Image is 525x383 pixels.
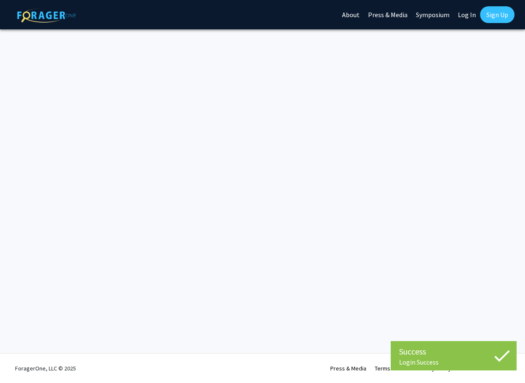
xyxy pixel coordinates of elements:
[399,345,508,358] div: Success
[480,6,515,23] a: Sign Up
[15,354,76,383] div: ForagerOne, LLC © 2025
[330,365,366,372] a: Press & Media
[17,8,76,23] img: ForagerOne Logo
[375,365,408,372] a: Terms of Use
[399,358,508,366] div: Login Success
